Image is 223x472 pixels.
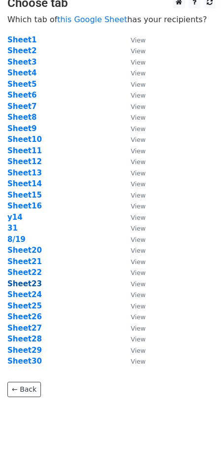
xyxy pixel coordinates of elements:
small: View [131,214,146,221]
a: View [121,35,146,44]
a: View [121,202,146,210]
a: View [121,169,146,177]
a: Sheet14 [7,179,42,188]
a: View [121,157,146,166]
a: Sheet10 [7,135,42,144]
a: View [121,324,146,333]
strong: Sheet8 [7,113,37,122]
a: 8/19 [7,235,26,244]
a: View [121,58,146,67]
small: View [131,247,146,254]
a: View [121,224,146,233]
a: Sheet12 [7,157,42,166]
a: Sheet29 [7,346,42,355]
a: View [121,257,146,266]
a: View [121,312,146,321]
small: View [131,269,146,276]
small: View [131,336,146,343]
a: Sheet25 [7,302,42,310]
a: Sheet20 [7,246,42,255]
a: View [121,346,146,355]
a: Sheet26 [7,312,42,321]
small: View [131,36,146,44]
small: View [131,280,146,288]
small: View [131,47,146,55]
a: Sheet9 [7,124,37,133]
a: Sheet13 [7,169,42,177]
small: View [131,358,146,365]
strong: 31 [7,224,18,233]
a: this Google Sheet [57,15,127,24]
small: View [131,103,146,110]
small: View [131,92,146,99]
a: Sheet2 [7,46,37,55]
small: View [131,202,146,210]
a: View [121,91,146,100]
a: View [121,191,146,200]
a: Sheet27 [7,324,42,333]
small: View [131,236,146,243]
small: View [131,180,146,188]
a: y14 [7,213,23,222]
a: View [121,335,146,343]
small: View [131,325,146,332]
small: View [131,192,146,199]
small: View [131,313,146,321]
a: Sheet30 [7,357,42,366]
a: Sheet4 [7,68,37,77]
small: View [131,347,146,354]
a: Sheet6 [7,91,37,100]
a: Sheet23 [7,279,42,288]
a: View [121,268,146,277]
a: View [121,80,146,89]
p: Which tab of has your recipients? [7,14,216,25]
small: View [131,169,146,177]
a: View [121,135,146,144]
a: View [121,246,146,255]
small: View [131,158,146,166]
strong: Sheet3 [7,58,37,67]
a: Sheet15 [7,191,42,200]
a: View [121,357,146,366]
a: Sheet28 [7,335,42,343]
small: View [131,303,146,310]
a: View [121,124,146,133]
a: Sheet24 [7,290,42,299]
strong: Sheet5 [7,80,37,89]
small: View [131,114,146,121]
a: Sheet1 [7,35,37,44]
small: View [131,136,146,143]
a: Sheet22 [7,268,42,277]
a: Sheet16 [7,202,42,210]
a: View [121,302,146,310]
small: View [131,59,146,66]
a: Sheet21 [7,257,42,266]
a: View [121,102,146,111]
a: View [121,146,146,155]
div: Chat Widget [174,425,223,472]
a: Sheet7 [7,102,37,111]
a: Sheet11 [7,146,42,155]
a: View [121,213,146,222]
a: View [121,235,146,244]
